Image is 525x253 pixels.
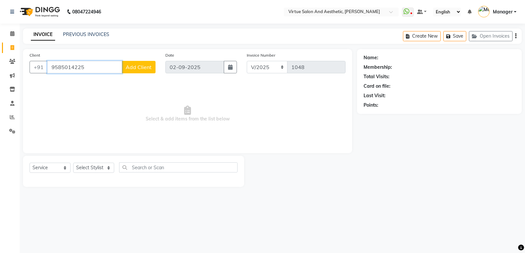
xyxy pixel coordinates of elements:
img: Manager [478,6,490,17]
a: INVOICE [31,29,55,41]
span: Select & add items from the list below [30,81,346,147]
button: Add Client [122,61,156,73]
div: Name: [364,54,378,61]
button: Save [443,31,466,41]
label: Date [165,52,174,58]
div: Last Visit: [364,92,386,99]
img: logo [17,3,62,21]
div: Card on file: [364,83,390,90]
input: Search or Scan [119,162,238,172]
div: Total Visits: [364,73,389,80]
span: Manager [493,9,513,15]
b: 08047224946 [72,3,101,21]
span: Add Client [126,64,152,70]
button: Open Invoices [469,31,513,41]
button: +91 [30,61,48,73]
button: Create New [403,31,441,41]
div: Membership: [364,64,392,71]
label: Client [30,52,40,58]
input: Search by Name/Mobile/Email/Code [47,61,122,73]
div: Points: [364,102,378,109]
a: PREVIOUS INVOICES [63,31,109,37]
label: Invoice Number [247,52,275,58]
